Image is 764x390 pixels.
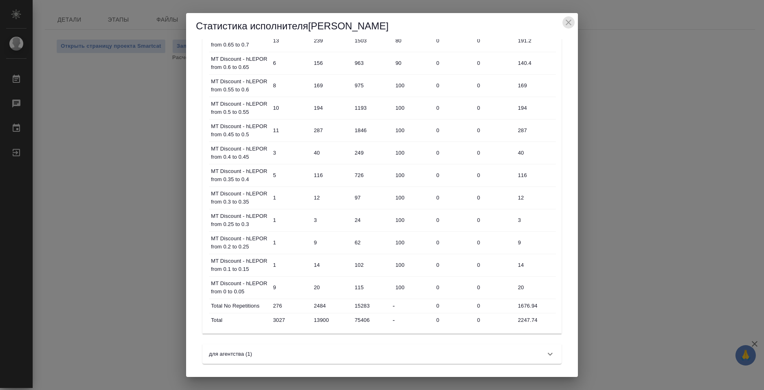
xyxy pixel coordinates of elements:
[311,169,352,181] input: ✎ Введи что-нибудь
[270,35,311,47] input: ✎ Введи что-нибудь
[311,35,352,47] input: ✎ Введи что-нибудь
[433,102,474,114] input: ✎ Введи что-нибудь
[433,35,474,47] input: ✎ Введи что-нибудь
[515,259,556,271] input: ✎ Введи что-нибудь
[433,124,474,136] input: ✎ Введи что-нибудь
[474,124,515,136] input: ✎ Введи что-нибудь
[311,300,352,312] input: ✎ Введи что-нибудь
[211,145,268,161] p: MT Discount - hLEPOR from 0.4 to 0.45
[474,102,515,114] input: ✎ Введи что-нибудь
[352,237,393,248] input: ✎ Введи что-нибудь
[211,167,268,184] p: MT Discount - hLEPOR from 0.35 to 0.4
[311,192,352,204] input: ✎ Введи что-нибудь
[474,314,515,326] input: ✎ Введи что-нибудь
[311,237,352,248] input: ✎ Введи что-нибудь
[474,214,515,226] input: ✎ Введи что-нибудь
[352,102,393,114] input: ✎ Введи что-нибудь
[211,235,268,251] p: MT Discount - hLEPOR from 0.2 to 0.25
[433,281,474,293] input: ✎ Введи что-нибудь
[209,350,252,358] p: для агентства (1)
[311,281,352,293] input: ✎ Введи что-нибудь
[433,214,474,226] input: ✎ Введи что-нибудь
[433,57,474,69] input: ✎ Введи что-нибудь
[270,102,311,114] input: ✎ Введи что-нибудь
[515,237,556,248] input: ✎ Введи что-нибудь
[393,102,433,114] input: ✎ Введи что-нибудь
[433,192,474,204] input: ✎ Введи что-нибудь
[311,80,352,91] input: ✎ Введи что-нибудь
[352,259,393,271] input: ✎ Введи что-нибудь
[474,80,515,91] input: ✎ Введи что-нибудь
[352,169,393,181] input: ✎ Введи что-нибудь
[474,192,515,204] input: ✎ Введи что-нибудь
[270,192,311,204] input: ✎ Введи что-нибудь
[311,214,352,226] input: ✎ Введи что-нибудь
[211,302,268,310] p: Total No Repetitions
[352,300,393,312] input: ✎ Введи что-нибудь
[393,281,433,293] input: ✎ Введи что-нибудь
[393,301,433,311] div: -
[270,169,311,181] input: ✎ Введи что-нибудь
[515,57,556,69] input: ✎ Введи что-нибудь
[515,147,556,159] input: ✎ Введи что-нибудь
[311,314,352,326] input: ✎ Введи что-нибудь
[433,259,474,271] input: ✎ Введи что-нибудь
[393,35,433,47] input: ✎ Введи что-нибудь
[352,147,393,159] input: ✎ Введи что-нибудь
[393,237,433,248] input: ✎ Введи что-нибудь
[196,20,568,33] h5: Статистика исполнителя [PERSON_NAME]
[311,259,352,271] input: ✎ Введи что-нибудь
[474,35,515,47] input: ✎ Введи что-нибудь
[352,214,393,226] input: ✎ Введи что-нибудь
[270,124,311,136] input: ✎ Введи что-нибудь
[515,80,556,91] input: ✎ Введи что-нибудь
[474,281,515,293] input: ✎ Введи что-нибудь
[515,314,556,326] input: ✎ Введи что-нибудь
[393,169,433,181] input: ✎ Введи что-нибудь
[270,214,311,226] input: ✎ Введи что-нибудь
[270,314,311,326] input: ✎ Введи что-нибудь
[474,57,515,69] input: ✎ Введи что-нибудь
[433,237,474,248] input: ✎ Введи что-нибудь
[474,237,515,248] input: ✎ Введи что-нибудь
[211,33,268,49] p: MT Discount - hLEPOR from 0.65 to 0.7
[211,279,268,296] p: MT Discount - hLEPOR from 0 to 0.05
[211,55,268,71] p: MT Discount - hLEPOR from 0.6 to 0.65
[515,124,556,136] input: ✎ Введи что-нибудь
[270,281,311,293] input: ✎ Введи что-нибудь
[211,122,268,139] p: MT Discount - hLEPOR from 0.45 to 0.5
[270,80,311,91] input: ✎ Введи что-нибудь
[202,344,562,364] div: для агентства (1)
[515,192,556,204] input: ✎ Введи что-нибудь
[270,259,311,271] input: ✎ Введи что-нибудь
[352,281,393,293] input: ✎ Введи что-нибудь
[270,57,311,69] input: ✎ Введи что-нибудь
[393,147,433,159] input: ✎ Введи что-нибудь
[211,212,268,228] p: MT Discount - hLEPOR from 0.25 to 0.3
[352,57,393,69] input: ✎ Введи что-нибудь
[393,124,433,136] input: ✎ Введи что-нибудь
[515,281,556,293] input: ✎ Введи что-нибудь
[352,314,393,326] input: ✎ Введи что-нибудь
[393,214,433,226] input: ✎ Введи что-нибудь
[270,147,311,159] input: ✎ Введи что-нибудь
[433,314,474,326] input: ✎ Введи что-нибудь
[311,102,352,114] input: ✎ Введи что-нибудь
[211,257,268,273] p: MT Discount - hLEPOR from 0.1 to 0.15
[474,259,515,271] input: ✎ Введи что-нибудь
[311,124,352,136] input: ✎ Введи что-нибудь
[433,300,474,312] input: ✎ Введи что-нибудь
[270,237,311,248] input: ✎ Введи что-нибудь
[474,300,515,312] input: ✎ Введи что-нибудь
[311,57,352,69] input: ✎ Введи что-нибудь
[515,35,556,47] input: ✎ Введи что-нибудь
[352,35,393,47] input: ✎ Введи что-нибудь
[211,190,268,206] p: MT Discount - hLEPOR from 0.3 to 0.35
[352,80,393,91] input: ✎ Введи что-нибудь
[515,214,556,226] input: ✎ Введи что-нибудь
[393,259,433,271] input: ✎ Введи что-нибудь
[433,80,474,91] input: ✎ Введи что-нибудь
[352,192,393,204] input: ✎ Введи что-нибудь
[393,80,433,91] input: ✎ Введи что-нибудь
[474,169,515,181] input: ✎ Введи что-нибудь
